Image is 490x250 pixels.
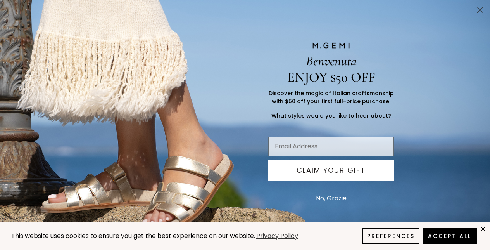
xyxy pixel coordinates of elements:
[271,112,391,120] span: What styles would you like to hear about?
[11,231,255,240] span: This website uses cookies to ensure you get the best experience on our website.
[362,228,419,244] button: Preferences
[255,231,299,241] a: Privacy Policy (opens in a new tab)
[306,53,357,69] span: Benvenuta
[268,137,394,156] input: Email Address
[269,89,394,105] span: Discover the magic of Italian craftsmanship with $50 off your first full-price purchase.
[268,160,394,181] button: CLAIM YOUR GIFT
[287,69,375,85] span: ENJOY $50 OFF
[473,3,487,17] button: Close dialog
[423,228,477,244] button: Accept All
[312,189,350,208] button: No, Grazie
[480,226,486,232] div: close
[312,42,350,49] img: M.GEMI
